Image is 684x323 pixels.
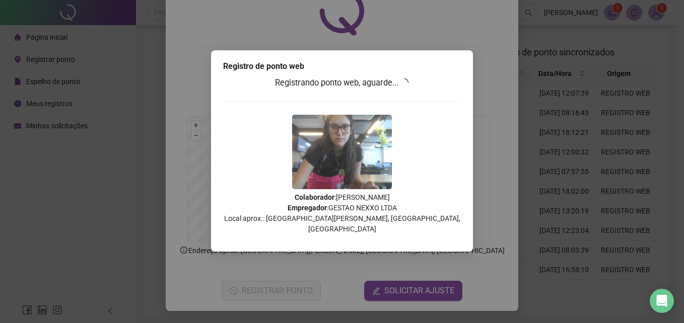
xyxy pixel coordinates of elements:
[400,78,409,87] span: loading
[295,193,334,201] strong: Colaborador
[288,204,327,212] strong: Empregador
[223,192,461,234] p: : [PERSON_NAME] : GESTAO NEXXO LTDA Local aprox.: [GEOGRAPHIC_DATA][PERSON_NAME], [GEOGRAPHIC_DAT...
[650,289,674,313] div: Open Intercom Messenger
[292,115,392,189] img: 9k=
[223,60,461,72] div: Registro de ponto web
[223,76,461,90] h3: Registrando ponto web, aguarde...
